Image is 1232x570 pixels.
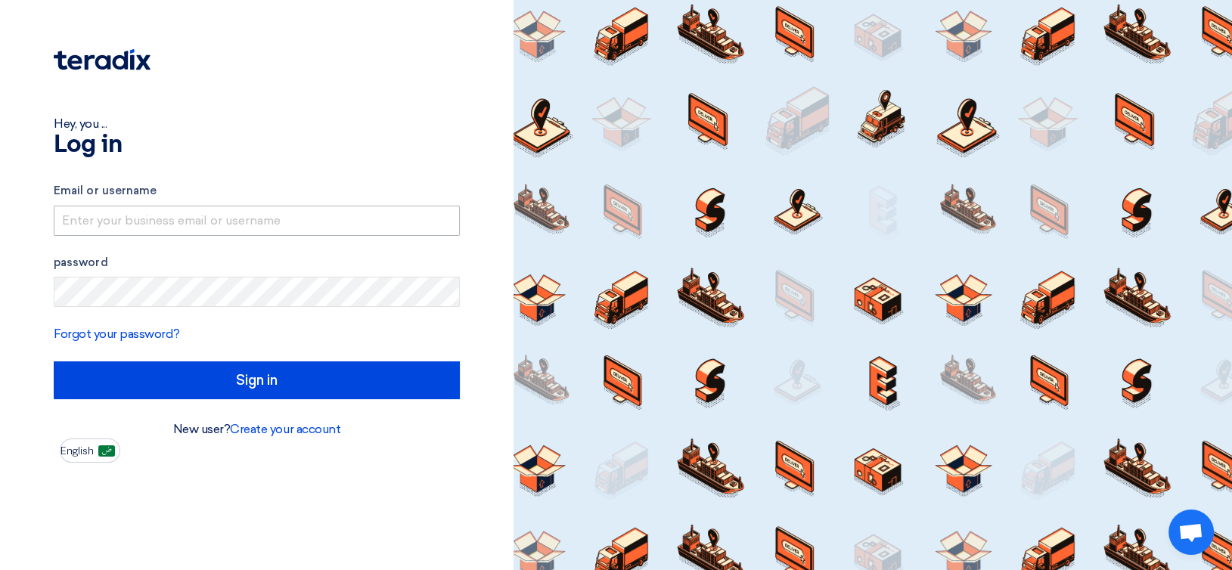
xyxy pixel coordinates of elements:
[54,133,122,157] font: Log in
[60,438,120,463] button: English
[54,256,108,269] font: password
[54,361,460,399] input: Sign in
[61,445,94,457] font: English
[230,422,340,436] a: Create your account
[54,116,107,131] font: Hey, you ...
[54,184,157,197] font: Email or username
[54,49,151,70] img: Teradix logo
[173,422,231,436] font: New user?
[98,445,115,457] img: ar-AR.png
[1168,510,1214,555] div: Open chat
[54,327,180,341] a: Forgot your password?
[54,206,460,236] input: Enter your business email or username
